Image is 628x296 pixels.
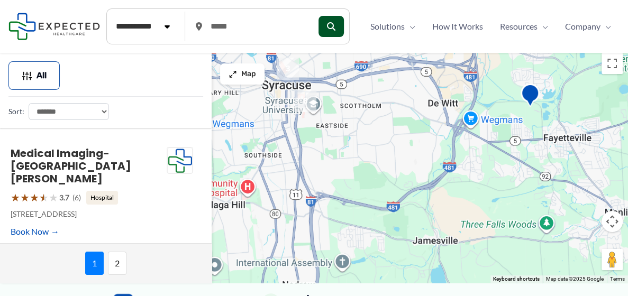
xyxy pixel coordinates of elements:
div: 8 [290,86,321,116]
a: Terms (opens in new tab) [610,276,625,282]
p: [STREET_ADDRESS] [11,207,167,221]
button: Map camera controls [602,211,623,232]
div: St. Joseph&#8217;s Imaging Associates &#8211; NorthEast [516,79,544,115]
button: Keyboard shortcuts [493,275,540,283]
span: Menu Toggle [405,18,415,34]
span: All [37,72,47,79]
span: Map [241,70,256,79]
span: Map data ©2025 Google [546,276,604,282]
span: 2 [108,252,126,275]
span: Menu Toggle [538,18,548,34]
span: Company [565,18,600,34]
button: All [8,61,60,90]
button: Toggle fullscreen view [602,53,623,74]
a: Medical Imaging-[GEOGRAPHIC_DATA][PERSON_NAME] [11,146,131,186]
span: ★ [20,188,30,207]
button: Drag Pegman onto the map to open Street View [602,249,623,270]
a: ResourcesMenu Toggle [492,18,557,34]
a: How It Works [424,18,492,34]
img: Filter [22,70,32,81]
img: Expected Healthcare Logo [167,147,193,174]
div: 3 [272,53,303,84]
span: Solutions [370,18,405,34]
span: 1 [85,252,104,275]
a: SolutionsMenu Toggle [362,18,424,34]
span: Menu Toggle [600,18,611,34]
span: ★ [30,188,39,207]
span: ★ [11,188,20,207]
a: Book Now [11,224,59,239]
img: Maximize [229,70,237,78]
span: Hospital [86,191,118,205]
span: ★ [39,188,49,207]
span: How It Works [432,18,483,34]
span: 3.7 [59,191,69,205]
span: Resources [500,18,538,34]
img: Expected Healthcare Logo - side, dark font, small [8,13,100,40]
button: Map [220,63,265,85]
label: Sort: [8,105,24,118]
span: (6) [72,191,81,205]
a: CompanyMenu Toggle [557,18,620,34]
span: ★ [49,188,58,207]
